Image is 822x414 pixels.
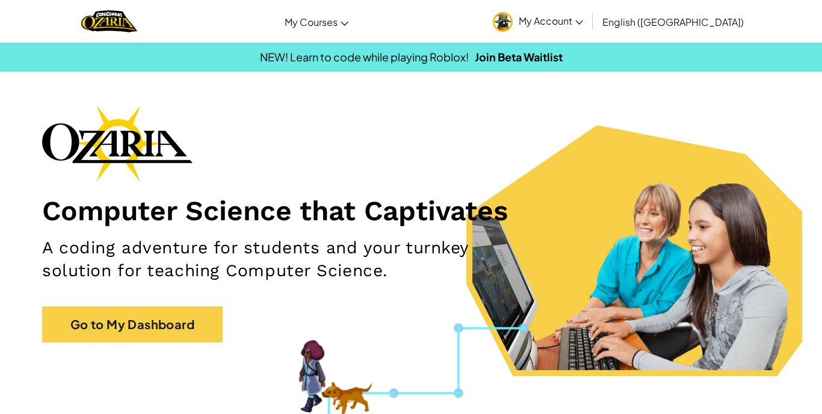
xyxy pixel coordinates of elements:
a: Join Beta Waitlist [475,50,563,64]
span: NEW! Learn to code while playing Roblox! [260,50,469,64]
a: My Account [487,2,589,40]
h2: A coding adventure for students and your turnkey solution for teaching Computer Science. [42,236,536,282]
a: Ozaria by CodeCombat logo [81,9,137,34]
a: English ([GEOGRAPHIC_DATA]) [596,5,750,38]
span: My Account [519,14,583,27]
span: My Courses [285,16,338,28]
span: English ([GEOGRAPHIC_DATA]) [602,16,744,28]
img: Ozaria branding logo [42,105,193,182]
h1: Computer Science that Captivates [42,194,780,227]
a: Go to My Dashboard [42,306,223,342]
a: My Courses [279,5,354,38]
img: Home [81,9,137,34]
img: avatar [493,12,513,32]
